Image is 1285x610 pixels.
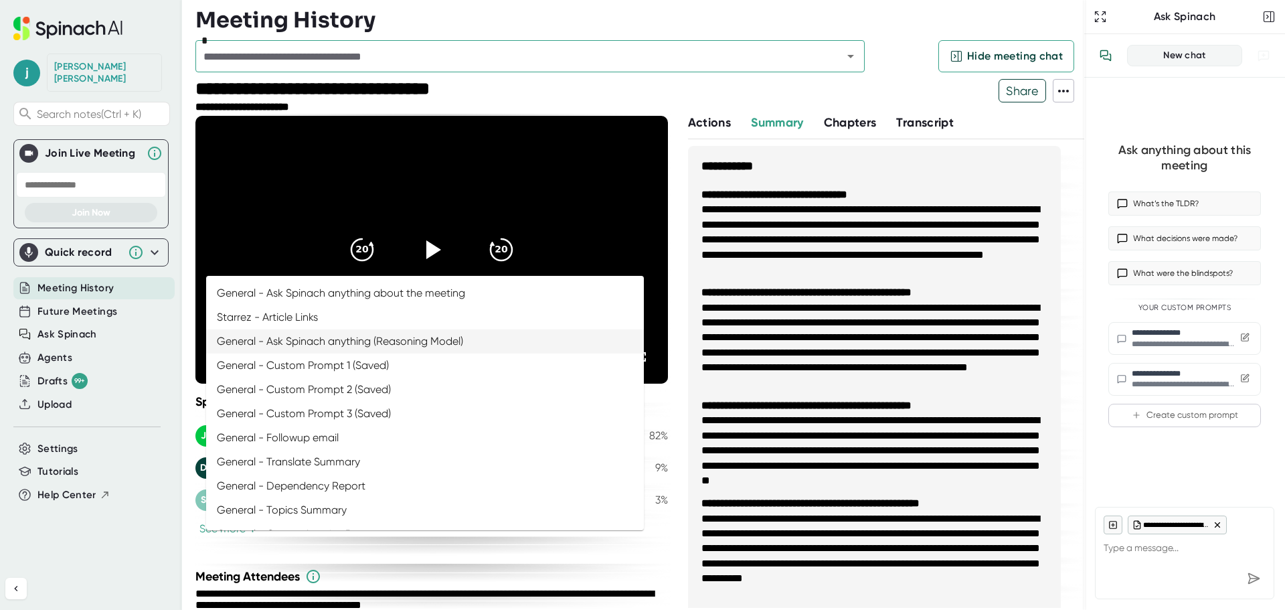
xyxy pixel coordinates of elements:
button: Share [999,79,1046,102]
div: Join Live MeetingJoin Live Meeting [19,140,163,167]
li: General - Translate Summary [206,450,644,474]
div: JY [195,425,217,447]
img: Join Live Meeting [22,147,35,160]
div: Speaker Timeline [195,394,668,409]
li: General - Followup email [206,426,644,450]
div: Jessica Younts [195,425,276,447]
li: General - Topics Summary [206,498,644,522]
li: General - Ask Spinach anything about the meeting [206,281,644,305]
span: Share [999,79,1045,102]
div: Quick record [45,246,121,259]
div: Drafts [37,373,88,389]
button: Tutorials [37,464,78,479]
button: See more+ [195,522,261,536]
span: Help Center [37,487,96,503]
span: Join Now [72,207,110,218]
button: Hide meeting chat [938,40,1074,72]
button: Drafts 99+ [37,373,88,389]
span: j [13,60,40,86]
li: General - Custom Prompt 2 (Saved) [206,378,644,402]
span: Hide meeting chat [967,48,1063,64]
li: General - Comprehensive Report [206,522,644,546]
button: Expand to Ask Spinach page [1091,7,1110,26]
li: Starrez - Article Links [206,305,644,329]
button: Chapters [824,114,877,132]
span: Chapters [824,115,877,130]
div: SS [195,489,217,511]
button: Transcript [896,114,954,132]
div: Join Live Meeting [45,147,140,160]
div: 3 % [634,493,668,506]
div: Quick record [19,239,163,266]
button: Settings [37,441,78,457]
button: Create custom prompt [1108,404,1261,427]
li: General - Custom Prompt 3 (Saved) [206,402,644,426]
button: Help Center [37,487,110,503]
button: Close conversation sidebar [1260,7,1278,26]
span: Search notes (Ctrl + K) [37,108,166,121]
div: Delicia Brockington [195,457,276,479]
button: Upload [37,397,72,412]
div: Stacey Spaeth [195,489,276,511]
div: Ask anything about this meeting [1108,143,1261,173]
button: Open [841,47,860,66]
button: Actions [688,114,731,132]
button: Agents [37,350,72,366]
button: Meeting History [37,281,114,296]
button: Future Meetings [37,304,117,319]
button: Collapse sidebar [5,578,27,599]
button: Join Now [25,203,157,222]
button: What’s the TLDR? [1108,192,1261,216]
div: Ask Spinach [1110,10,1260,23]
li: General - Custom Prompt 1 (Saved) [206,354,644,378]
div: Your Custom Prompts [1108,303,1261,313]
div: 82 % [634,429,668,442]
button: Ask Spinach [37,327,97,342]
span: Summary [751,115,803,130]
span: Transcript [896,115,954,130]
button: Summary [751,114,803,132]
div: Jess Younts [54,61,155,84]
span: + [248,524,257,534]
button: What decisions were made? [1108,226,1261,250]
div: Meeting Attendees [195,568,671,585]
button: View conversation history [1092,42,1119,69]
button: What were the blindspots? [1108,261,1261,285]
div: 9 % [634,461,668,474]
div: New chat [1136,50,1233,62]
div: DB [195,457,217,479]
button: Edit custom prompt [1237,371,1252,388]
h3: Meeting History [195,7,375,33]
span: Actions [688,115,731,130]
li: General - Dependency Report [206,474,644,498]
div: 99+ [72,373,88,389]
div: Send message [1241,566,1266,591]
li: General - Ask Spinach anything (Reasoning Model) [206,329,644,354]
button: Edit custom prompt [1237,330,1252,347]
